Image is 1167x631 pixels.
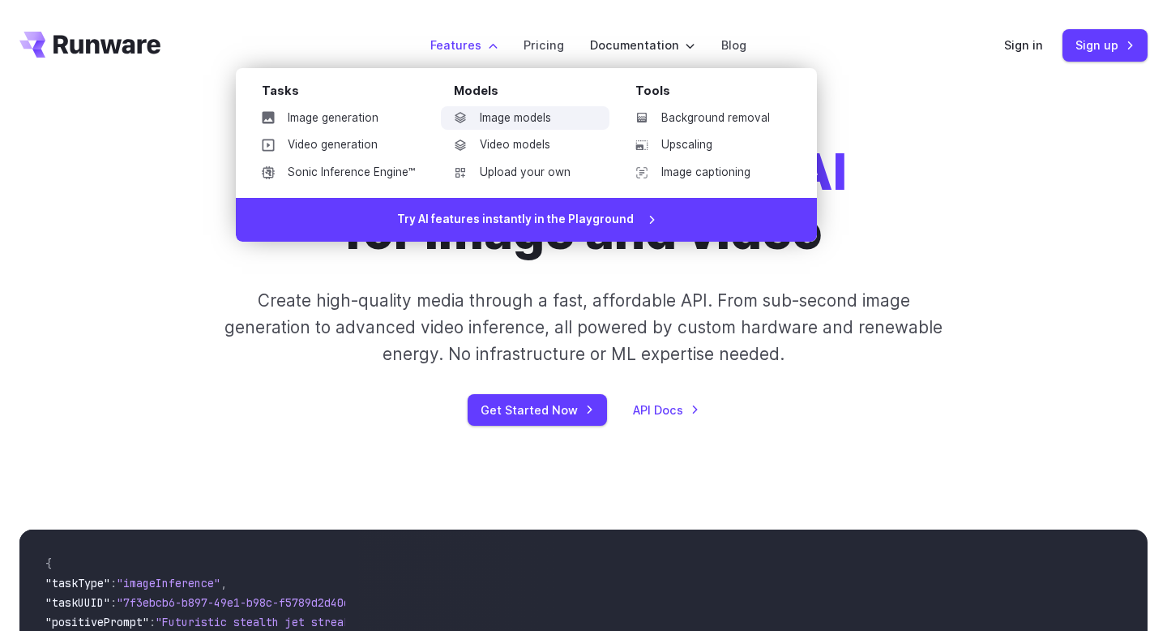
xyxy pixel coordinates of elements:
[110,595,117,610] span: :
[1004,36,1043,54] a: Sign in
[441,106,609,131] a: Image models
[249,133,428,157] a: Video generation
[622,161,791,185] a: Image captioning
[19,32,160,58] a: Go to /
[524,36,564,54] a: Pricing
[468,394,607,426] a: Get Started Now
[249,161,428,185] a: Sonic Inference Engine™
[622,133,791,157] a: Upscaling
[45,595,110,610] span: "taskUUID"
[262,81,428,106] div: Tasks
[223,287,945,368] p: Create high-quality media through a fast, affordable API. From sub-second image generation to adv...
[220,576,227,590] span: ,
[321,143,847,261] h1: for image and video
[156,615,746,629] span: "Futuristic stealth jet streaking through a neon-lit cityscape with glowing purple exhaust"
[635,81,791,106] div: Tools
[721,36,746,54] a: Blog
[117,576,220,590] span: "imageInference"
[430,36,498,54] label: Features
[249,106,428,131] a: Image generation
[117,595,363,610] span: "7f3ebcb6-b897-49e1-b98c-f5789d2d40d7"
[441,161,609,185] a: Upload your own
[590,36,695,54] label: Documentation
[454,81,609,106] div: Models
[45,576,110,590] span: "taskType"
[149,615,156,629] span: :
[1062,29,1148,61] a: Sign up
[236,198,817,242] a: Try AI features instantly in the Playground
[45,556,52,571] span: {
[441,133,609,157] a: Video models
[622,106,791,131] a: Background removal
[633,401,699,419] a: API Docs
[110,576,117,590] span: :
[45,615,149,629] span: "positivePrompt"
